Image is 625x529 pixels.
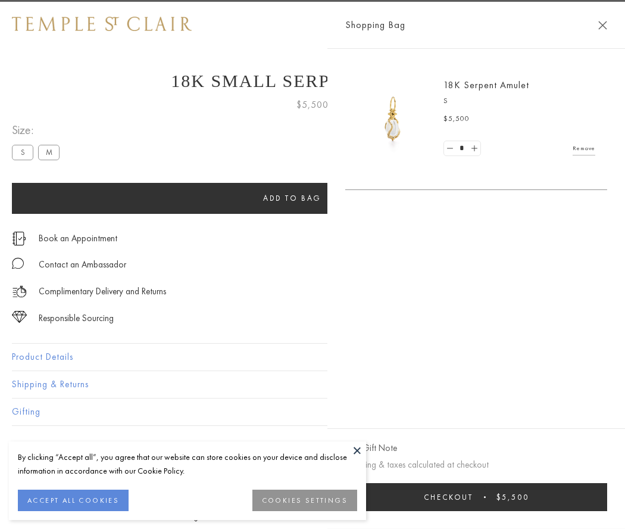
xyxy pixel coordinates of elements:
[39,311,114,326] div: Responsible Sourcing
[468,141,480,156] a: Set quantity to 2
[12,257,24,269] img: MessageIcon-01_2.svg
[12,371,613,398] button: Shipping & Returns
[39,284,166,299] p: Complimentary Delivery and Returns
[12,284,27,299] img: icon_delivery.svg
[12,311,27,323] img: icon_sourcing.svg
[38,145,60,160] label: M
[12,120,64,140] span: Size:
[263,193,321,203] span: Add to bag
[357,83,429,155] img: P51836-E11SERPPV
[345,441,397,456] button: Add Gift Note
[12,232,26,245] img: icon_appointment.svg
[443,79,529,91] a: 18K Serpent Amulet
[345,17,405,33] span: Shopping Bag
[443,95,595,107] p: S
[424,492,473,502] span: Checkout
[12,145,33,160] label: S
[345,483,607,511] button: Checkout $5,500
[12,344,613,371] button: Product Details
[296,97,329,113] span: $5,500
[345,458,607,472] p: Shipping & taxes calculated at checkout
[573,142,595,155] a: Remove
[12,71,613,91] h1: 18K Small Serpent Amulet
[18,450,357,478] div: By clicking “Accept all”, you agree that our website can store cookies on your device and disclos...
[444,141,456,156] a: Set quantity to 0
[12,17,192,31] img: Temple St. Clair
[39,257,126,272] div: Contact an Ambassador
[18,490,129,511] button: ACCEPT ALL COOKIES
[496,492,529,502] span: $5,500
[39,232,117,245] a: Book an Appointment
[12,183,573,214] button: Add to bag
[598,21,607,30] button: Close Shopping Bag
[443,113,470,125] span: $5,500
[252,490,357,511] button: COOKIES SETTINGS
[12,399,613,425] button: Gifting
